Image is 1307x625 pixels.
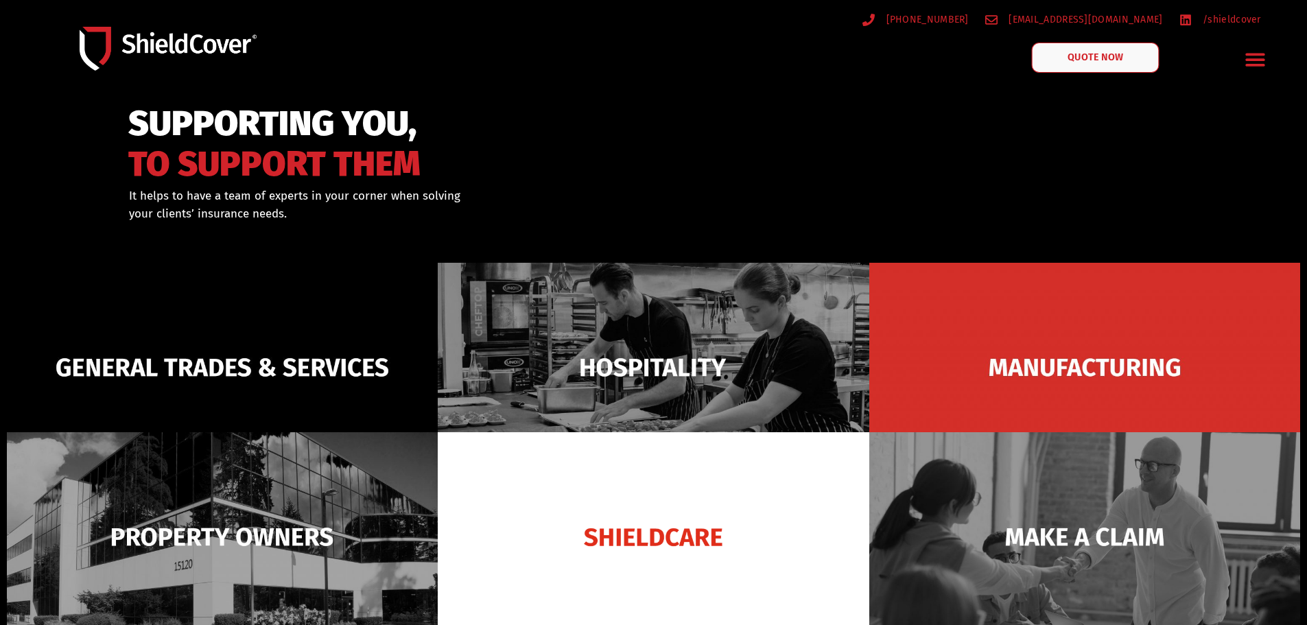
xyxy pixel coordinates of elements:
img: Shield-Cover-Underwriting-Australia-logo-full [80,27,257,70]
span: [PHONE_NUMBER] [883,11,969,28]
span: [EMAIL_ADDRESS][DOMAIN_NAME] [1005,11,1162,28]
span: SUPPORTING YOU, [128,110,421,138]
div: Menu Toggle [1240,43,1272,75]
a: /shieldcover [1179,11,1261,28]
span: QUOTE NOW [1068,53,1122,62]
span: /shieldcover [1199,11,1261,28]
a: QUOTE NOW [1031,43,1159,73]
a: [EMAIL_ADDRESS][DOMAIN_NAME] [985,11,1163,28]
a: [PHONE_NUMBER] [862,11,969,28]
p: your clients’ insurance needs. [129,205,724,223]
div: It helps to have a team of experts in your corner when solving [129,187,724,222]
